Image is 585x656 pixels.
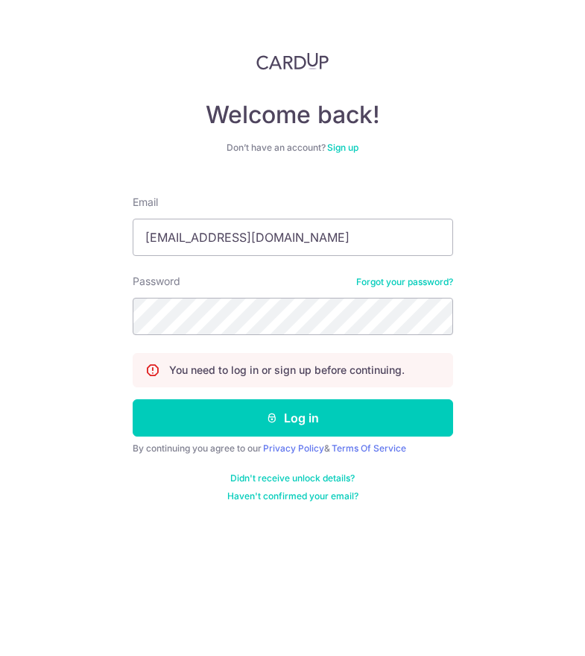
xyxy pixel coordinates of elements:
[133,195,158,210] label: Email
[133,443,453,454] div: By continuing you agree to our &
[332,443,406,454] a: Terms Of Service
[133,219,453,256] input: Enter your Email
[169,363,405,378] p: You need to log in or sign up before continuing.
[263,443,324,454] a: Privacy Policy
[133,399,453,437] button: Log in
[133,274,180,289] label: Password
[356,276,453,288] a: Forgot your password?
[133,100,453,130] h4: Welcome back!
[133,142,453,154] div: Don’t have an account?
[256,52,329,70] img: CardUp Logo
[227,490,358,502] a: Haven't confirmed your email?
[230,472,355,484] a: Didn't receive unlock details?
[327,142,358,153] a: Sign up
